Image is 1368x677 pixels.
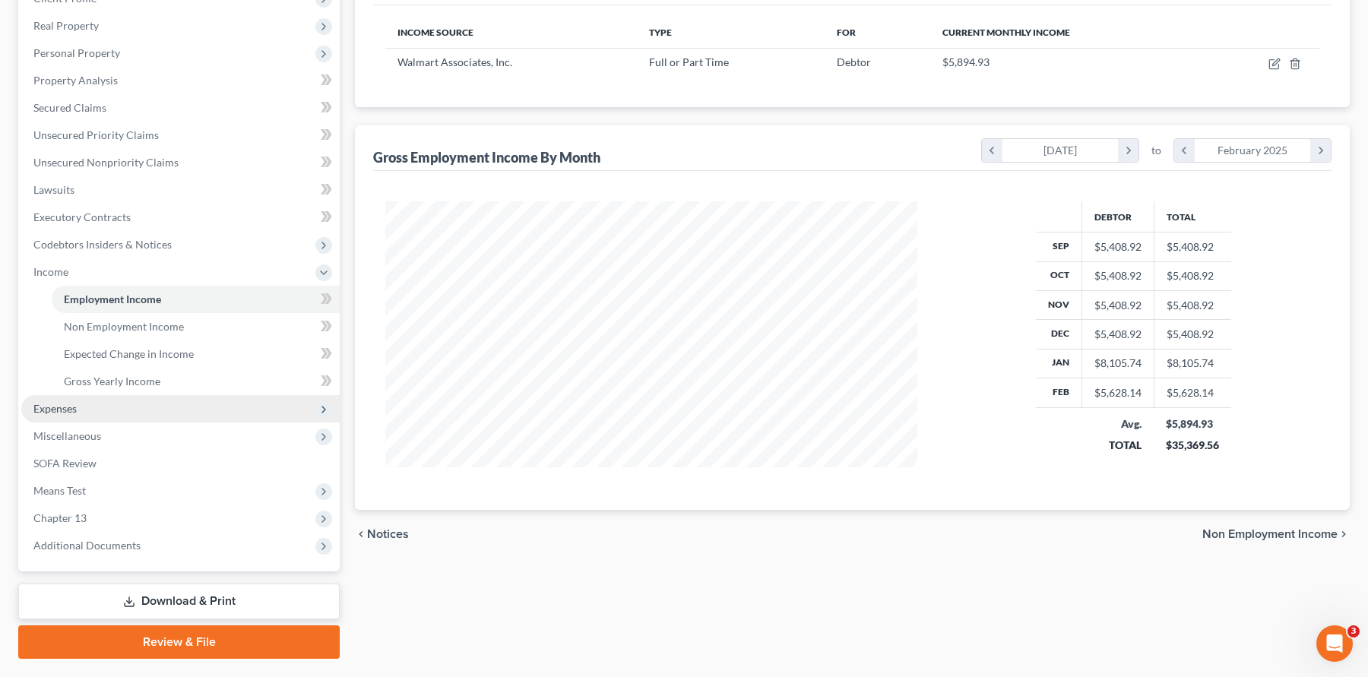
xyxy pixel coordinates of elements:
[1174,139,1195,162] i: chevron_left
[1166,438,1219,453] div: $35,369.56
[21,67,340,94] a: Property Analysis
[649,55,729,68] span: Full or Part Time
[942,55,990,68] span: $5,894.93
[1154,261,1231,290] td: $5,408.92
[52,340,340,368] a: Expected Change in Income
[837,55,871,68] span: Debtor
[21,94,340,122] a: Secured Claims
[1036,378,1082,407] th: Feb
[355,528,367,540] i: chevron_left
[33,539,141,552] span: Additional Documents
[33,484,86,497] span: Means Test
[64,375,160,388] span: Gross Yearly Income
[1195,139,1311,162] div: February 2025
[1154,378,1231,407] td: $5,628.14
[942,27,1070,38] span: Current Monthly Income
[33,74,118,87] span: Property Analysis
[64,347,194,360] span: Expected Change in Income
[52,368,340,395] a: Gross Yearly Income
[355,528,409,540] button: chevron_left Notices
[33,156,179,169] span: Unsecured Nonpriority Claims
[1094,356,1142,371] div: $8,105.74
[1202,528,1338,540] span: Non Employment Income
[1310,139,1331,162] i: chevron_right
[1154,201,1231,232] th: Total
[33,19,99,32] span: Real Property
[1154,349,1231,378] td: $8,105.74
[1118,139,1138,162] i: chevron_right
[1151,143,1161,158] span: to
[1036,261,1082,290] th: Oct
[397,55,512,68] span: Walmart Associates, Inc.
[397,27,473,38] span: Income Source
[33,128,159,141] span: Unsecured Priority Claims
[52,286,340,313] a: Employment Income
[64,293,161,305] span: Employment Income
[1094,239,1142,255] div: $5,408.92
[1036,233,1082,261] th: Sep
[33,101,106,114] span: Secured Claims
[33,265,68,278] span: Income
[1081,201,1154,232] th: Debtor
[1094,298,1142,313] div: $5,408.92
[33,46,120,59] span: Personal Property
[1316,625,1353,662] iframe: Intercom live chat
[64,320,184,333] span: Non Employment Income
[1094,385,1142,400] div: $5,628.14
[1154,233,1231,261] td: $5,408.92
[52,313,340,340] a: Non Employment Income
[1036,320,1082,349] th: Dec
[1202,528,1350,540] button: Non Employment Income chevron_right
[33,210,131,223] span: Executory Contracts
[1036,290,1082,319] th: Nov
[373,148,600,166] div: Gross Employment Income By Month
[1094,327,1142,342] div: $5,408.92
[33,402,77,415] span: Expenses
[1036,349,1082,378] th: Jan
[21,204,340,231] a: Executory Contracts
[33,429,101,442] span: Miscellaneous
[1166,416,1219,432] div: $5,894.93
[837,27,856,38] span: For
[1094,416,1142,432] div: Avg.
[649,27,672,38] span: Type
[1154,290,1231,319] td: $5,408.92
[1338,528,1350,540] i: chevron_right
[33,238,172,251] span: Codebtors Insiders & Notices
[982,139,1002,162] i: chevron_left
[1347,625,1360,637] span: 3
[1154,320,1231,349] td: $5,408.92
[33,183,74,196] span: Lawsuits
[1094,438,1142,453] div: TOTAL
[33,457,97,470] span: SOFA Review
[18,625,340,659] a: Review & File
[367,528,409,540] span: Notices
[21,450,340,477] a: SOFA Review
[21,176,340,204] a: Lawsuits
[21,122,340,149] a: Unsecured Priority Claims
[33,511,87,524] span: Chapter 13
[1002,139,1119,162] div: [DATE]
[21,149,340,176] a: Unsecured Nonpriority Claims
[18,584,340,619] a: Download & Print
[1094,268,1142,283] div: $5,408.92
